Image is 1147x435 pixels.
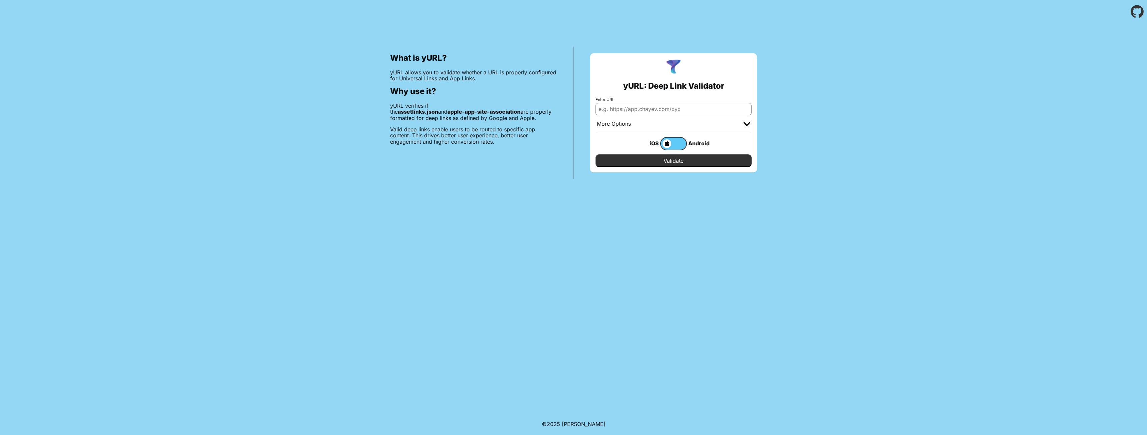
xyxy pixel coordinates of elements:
[596,154,752,167] input: Validate
[596,97,752,102] label: Enter URL
[562,421,606,427] a: Michael Ibragimchayev's Personal Site
[390,69,556,82] p: yURL allows you to validate whether a URL is properly configured for Universal Links and App Links.
[634,139,660,148] div: iOS
[547,421,560,427] span: 2025
[597,121,631,127] div: More Options
[687,139,714,148] div: Android
[390,103,556,121] p: yURL verifies if the and are properly formatted for deep links as defined by Google and Apple.
[596,103,752,115] input: e.g. https://app.chayev.com/xyx
[390,53,556,63] h2: What is yURL?
[447,108,520,115] b: apple-app-site-association
[390,87,556,96] h2: Why use it?
[665,59,682,76] img: yURL Logo
[542,413,606,435] footer: ©
[623,81,724,91] h2: yURL: Deep Link Validator
[398,108,438,115] b: assetlinks.json
[390,126,556,145] p: Valid deep links enable users to be routed to specific app content. This drives better user exper...
[744,122,750,126] img: chevron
